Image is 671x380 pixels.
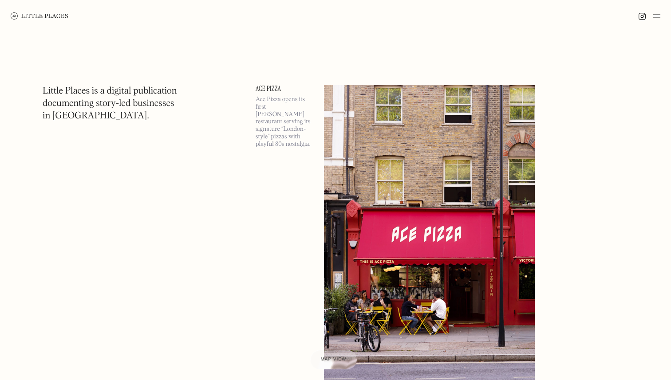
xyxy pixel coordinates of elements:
[256,96,313,148] p: Ace Pizza opens its first [PERSON_NAME] restaurant serving its signature “London-style” pizzas wi...
[256,85,313,92] a: Ace Pizza
[43,85,177,122] h1: Little Places is a digital publication documenting story-led businesses in [GEOGRAPHIC_DATA].
[310,350,357,369] a: Map view
[321,357,347,362] span: Map view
